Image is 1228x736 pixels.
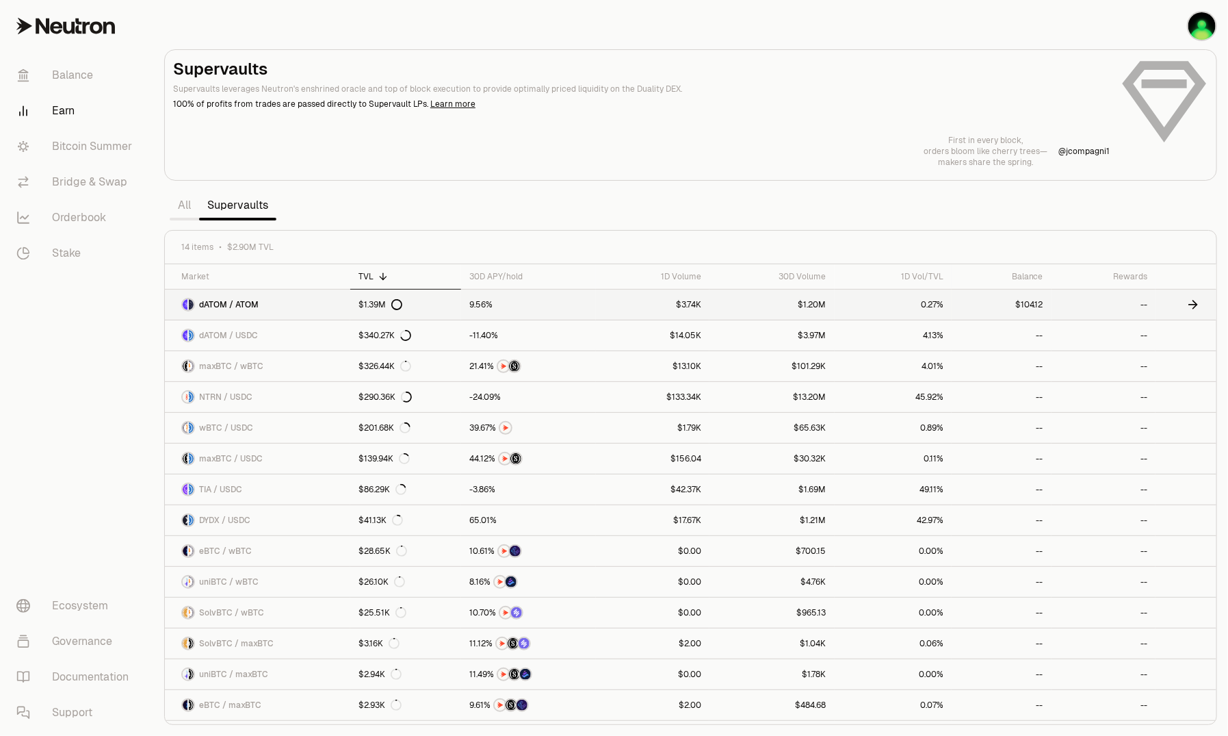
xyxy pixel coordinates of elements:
[952,536,1051,566] a: --
[199,330,258,341] span: dATOM / USDC
[835,413,952,443] a: 0.89%
[709,536,834,566] a: $700.15
[506,576,517,587] img: Bedrock Diamonds
[183,638,187,649] img: SolvBTC Logo
[709,505,834,535] a: $1.21M
[199,192,276,219] a: Supervaults
[511,607,522,618] img: Solv Points
[189,576,194,587] img: wBTC Logo
[165,351,350,381] a: maxBTC LogowBTC LogomaxBTC / wBTC
[835,598,952,628] a: 0.00%
[596,474,710,505] a: $42.37K
[709,320,834,351] a: $3.97M
[952,351,1051,381] a: --
[183,299,187,310] img: dATOM Logo
[596,320,710,351] a: $14.05K
[183,392,187,403] img: NTRN Logo
[520,669,531,680] img: Bedrock Diamonds
[469,421,588,435] button: NTRN
[596,567,710,597] a: $0.00
[952,598,1051,628] a: --
[199,453,263,464] span: maxBTC / USDC
[461,567,596,597] a: NTRNBedrock Diamonds
[517,700,527,711] img: EtherFi Points
[509,361,520,372] img: Structured Points
[358,330,411,341] div: $340.27K
[709,567,834,597] a: $4.76K
[709,382,834,412] a: $13.20M
[165,474,350,505] a: TIA LogoUSDC LogoTIA / USDC
[165,536,350,566] a: eBTC LogowBTC LogoeBTC / wBTC
[358,271,453,282] div: TVL
[5,624,148,659] a: Governance
[835,290,952,320] a: 0.27%
[461,444,596,474] a: NTRNStructured Points
[183,330,187,341] img: dATOM Logo
[1060,271,1147,282] div: Rewards
[1051,382,1155,412] a: --
[709,351,834,381] a: $101.29K
[596,413,710,443] a: $1.79K
[350,505,461,535] a: $41.13K
[835,474,952,505] a: 49.11%
[358,576,405,587] div: $26.10K
[350,659,461,689] a: $2.94K
[350,536,461,566] a: $28.65K
[181,242,213,253] span: 14 items
[1051,567,1155,597] a: --
[519,638,530,649] img: Solv Points
[165,320,350,351] a: dATOM LogoUSDC LogodATOM / USDC
[709,598,834,628] a: $965.13
[170,192,199,219] a: All
[709,474,834,505] a: $1.69M
[1051,320,1155,351] a: --
[952,320,1051,351] a: --
[165,659,350,689] a: uniBTC LogomaxBTC LogouniBTC / maxBTC
[5,588,148,624] a: Ecosystem
[495,700,506,711] img: NTRN
[469,544,588,558] button: NTRNEtherFi Points
[952,413,1051,443] a: --
[1051,505,1155,535] a: --
[469,668,588,681] button: NTRNStructured PointsBedrock Diamonds
[183,484,187,495] img: TIA Logo
[199,638,274,649] span: SolvBTC / maxBTC
[350,474,461,505] a: $86.29K
[189,607,194,618] img: wBTC Logo
[835,382,952,412] a: 45.92%
[189,299,194,310] img: ATOM Logo
[461,598,596,628] a: NTRNSolv Points
[165,444,350,474] a: maxBTC LogoUSDC LogomaxBTC / USDC
[350,413,461,443] a: $201.68K
[350,444,461,474] a: $139.94K
[596,659,710,689] a: $0.00
[508,638,519,649] img: Structured Points
[709,629,834,659] a: $1.04K
[350,290,461,320] a: $1.39M
[165,690,350,720] a: eBTC LogomaxBTC LogoeBTC / maxBTC
[358,361,411,372] div: $326.44K
[469,271,588,282] div: 30D APY/hold
[189,330,194,341] img: USDC Logo
[1058,146,1110,157] a: @jcompagni1
[1051,444,1155,474] a: --
[189,422,194,433] img: USDC Logo
[5,164,148,200] a: Bridge & Swap
[835,567,952,597] a: 0.00%
[183,453,187,464] img: maxBTC Logo
[5,236,148,271] a: Stake
[181,271,342,282] div: Market
[498,669,509,680] img: NTRN
[189,392,194,403] img: USDC Logo
[183,669,187,680] img: uniBTC Logo
[358,669,402,680] div: $2.94K
[835,444,952,474] a: 0.11%
[165,629,350,659] a: SolvBTC LogomaxBTC LogoSolvBTC / maxBTC
[952,659,1051,689] a: --
[469,452,588,466] button: NTRNStructured Points
[835,505,952,535] a: 42.97%
[461,690,596,720] a: NTRNStructured PointsEtherFi Points
[1051,413,1155,443] a: --
[5,659,148,695] a: Documentation
[952,629,1051,659] a: --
